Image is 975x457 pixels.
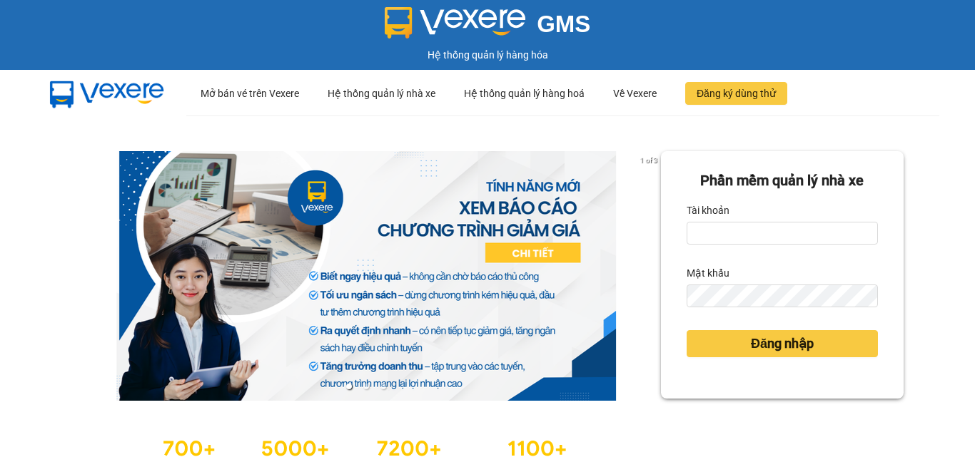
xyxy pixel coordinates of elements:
span: Đăng nhập [751,334,814,354]
input: Tài khoản [687,222,878,245]
div: Hệ thống quản lý hàng hoá [464,71,585,116]
li: slide item 2 [363,384,369,389]
button: next slide / item [641,151,661,401]
div: Mở bán vé trên Vexere [201,71,299,116]
a: GMS [385,21,591,33]
input: Mật khẩu [687,284,878,307]
img: logo 2 [385,7,526,38]
div: Phần mềm quản lý nhà xe [687,170,878,192]
button: Đăng ký dùng thử [685,82,787,105]
span: Đăng ký dùng thử [697,86,776,101]
div: Hệ thống quản lý nhà xe [328,71,435,116]
p: 1 of 3 [636,151,661,170]
li: slide item 3 [380,384,386,389]
label: Mật khẩu [687,262,729,284]
img: mbUUG5Q.png [36,70,178,117]
span: GMS [537,11,590,37]
label: Tài khoản [687,199,729,222]
div: Về Vexere [613,71,657,116]
div: Hệ thống quản lý hàng hóa [4,47,971,63]
button: Đăng nhập [687,330,878,357]
button: previous slide / item [71,151,91,401]
li: slide item 1 [346,384,352,389]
